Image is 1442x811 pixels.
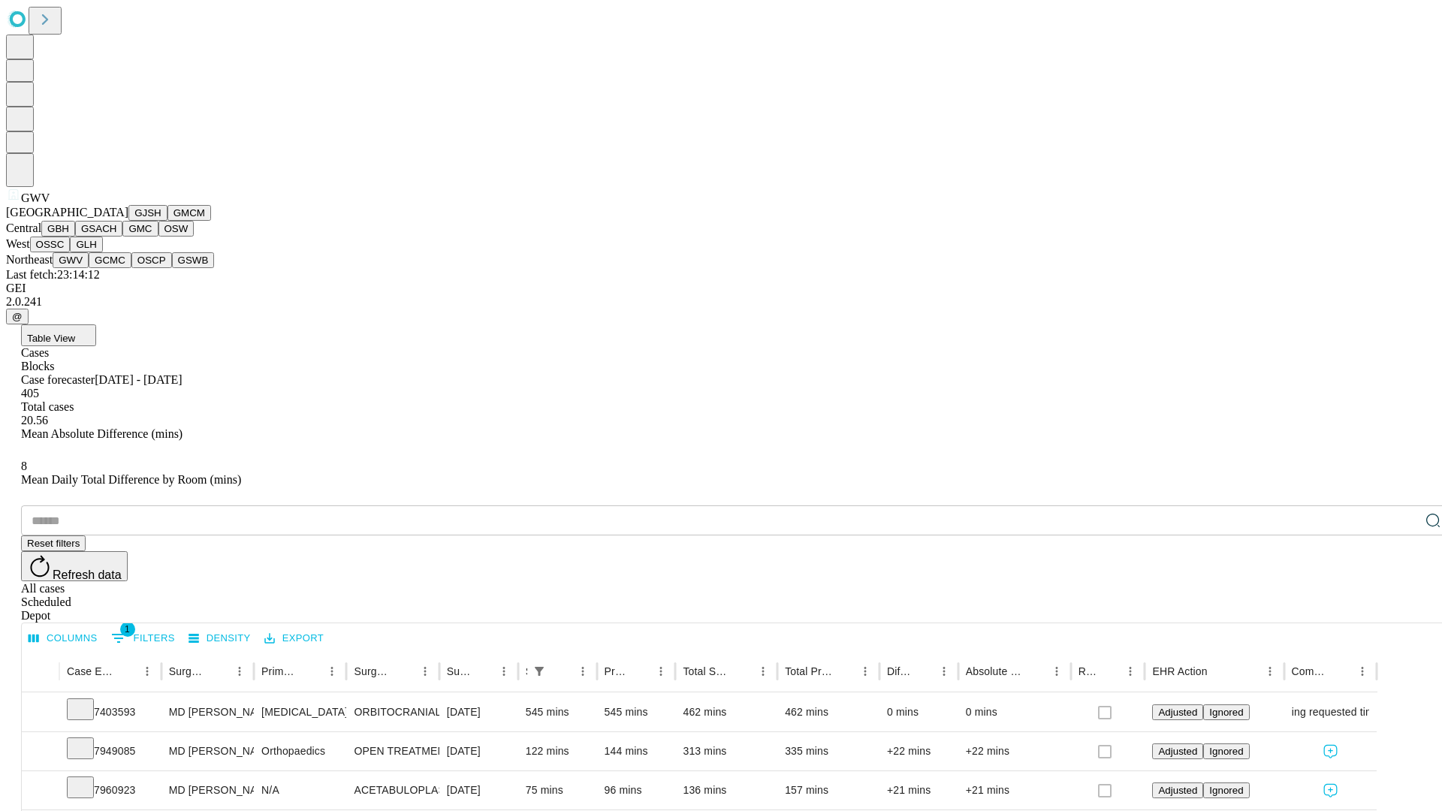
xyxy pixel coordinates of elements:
[21,427,183,440] span: Mean Absolute Difference (mins)
[1152,704,1203,720] button: Adjusted
[1331,661,1352,682] button: Sort
[120,622,135,637] span: 1
[128,205,167,221] button: GJSH
[1209,661,1230,682] button: Sort
[137,661,158,682] button: Menu
[300,661,321,682] button: Sort
[529,661,550,682] button: Show filters
[1158,746,1197,757] span: Adjusted
[1209,746,1243,757] span: Ignored
[887,732,951,770] div: +22 mins
[966,693,1063,731] div: 0 mins
[70,237,102,252] button: GLH
[447,732,511,770] div: [DATE]
[169,693,246,731] div: MD [PERSON_NAME] [PERSON_NAME]
[1203,743,1249,759] button: Ignored
[95,373,182,386] span: [DATE] - [DATE]
[21,387,39,399] span: 405
[447,693,511,731] div: [DATE]
[354,693,431,731] div: ORBITOCRANIAL APPROACH ANTERIOR FOSSA ELEVATION [GEOGRAPHIC_DATA]
[21,191,50,204] span: GWV
[1292,665,1329,677] div: Comments
[21,535,86,551] button: Reset filters
[21,400,74,413] span: Total cases
[107,626,179,650] button: Show filters
[21,373,95,386] span: Case forecaster
[887,665,911,677] div: Difference
[6,309,29,324] button: @
[6,222,41,234] span: Central
[27,333,75,344] span: Table View
[526,771,590,809] div: 75 mins
[913,661,934,682] button: Sort
[529,661,550,682] div: 1 active filter
[855,661,876,682] button: Menu
[158,221,195,237] button: OSW
[261,771,339,809] div: N/A
[354,771,431,809] div: ACETABULOPLASTY RESECTION [MEDICAL_DATA] GIRDLESTONE
[116,661,137,682] button: Sort
[21,460,27,472] span: 8
[75,221,122,237] button: GSACH
[732,661,753,682] button: Sort
[887,693,951,731] div: 0 mins
[167,205,211,221] button: GMCM
[321,661,342,682] button: Menu
[53,568,122,581] span: Refresh data
[551,661,572,682] button: Sort
[629,661,650,682] button: Sort
[650,661,671,682] button: Menu
[6,282,1436,295] div: GEI
[394,661,415,682] button: Sort
[6,253,53,266] span: Northeast
[229,661,250,682] button: Menu
[21,551,128,581] button: Refresh data
[1209,707,1243,718] span: Ignored
[30,237,71,252] button: OSSC
[41,221,75,237] button: GBH
[29,778,52,804] button: Expand
[526,693,590,731] div: 545 mins
[526,732,590,770] div: 122 mins
[169,771,246,809] div: MD [PERSON_NAME] [PERSON_NAME] Md
[683,732,770,770] div: 313 mins
[67,665,114,677] div: Case Epic Id
[966,732,1063,770] div: +22 mins
[1046,661,1067,682] button: Menu
[605,771,668,809] div: 96 mins
[27,538,80,549] span: Reset filters
[21,473,241,486] span: Mean Daily Total Difference by Room (mins)
[1203,782,1249,798] button: Ignored
[1352,661,1373,682] button: Menu
[1203,704,1249,720] button: Ignored
[1152,665,1207,677] div: EHR Action
[169,732,246,770] div: MD [PERSON_NAME] [PERSON_NAME] Md
[1099,661,1120,682] button: Sort
[122,221,158,237] button: GMC
[785,771,872,809] div: 157 mins
[605,732,668,770] div: 144 mins
[887,771,951,809] div: +21 mins
[493,661,514,682] button: Menu
[1259,661,1281,682] button: Menu
[29,739,52,765] button: Expand
[53,252,89,268] button: GWV
[1078,665,1098,677] div: Resolved in EHR
[966,665,1024,677] div: Absolute Difference
[834,661,855,682] button: Sort
[261,665,299,677] div: Primary Service
[21,414,48,427] span: 20.56
[472,661,493,682] button: Sort
[966,771,1063,809] div: +21 mins
[683,665,730,677] div: Total Scheduled Duration
[605,665,629,677] div: Predicted In Room Duration
[934,661,955,682] button: Menu
[683,771,770,809] div: 136 mins
[1158,785,1197,796] span: Adjusted
[208,661,229,682] button: Sort
[6,206,128,219] span: [GEOGRAPHIC_DATA]
[447,665,471,677] div: Surgery Date
[172,252,215,268] button: GSWB
[169,665,207,677] div: Surgeon Name
[785,732,872,770] div: 335 mins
